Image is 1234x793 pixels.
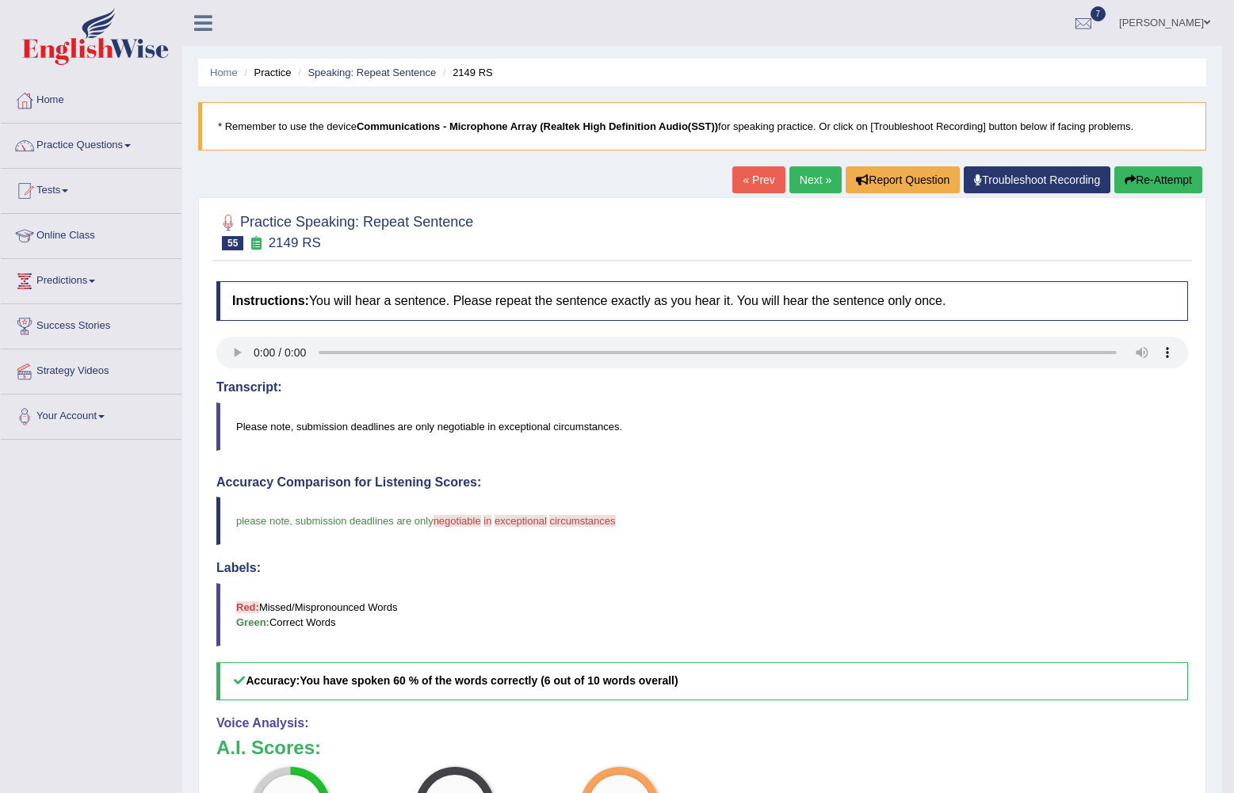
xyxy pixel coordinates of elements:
[300,674,678,687] b: You have spoken 60 % of the words correctly (6 out of 10 words overall)
[1,259,181,299] a: Predictions
[216,475,1188,490] h4: Accuracy Comparison for Listening Scores:
[210,67,238,78] a: Home
[1,214,181,254] a: Online Class
[232,294,309,307] b: Instructions:
[247,236,264,251] small: Exam occurring question
[216,561,1188,575] h4: Labels:
[964,166,1110,193] a: Troubleshoot Recording
[216,211,473,250] h2: Practice Speaking: Repeat Sentence
[289,515,292,527] span: ,
[236,515,289,527] span: please note
[357,120,718,132] b: Communications - Microphone Array (Realtek High Definition Audio(SST))
[1114,166,1202,193] button: Re-Attempt
[789,166,842,193] a: Next »
[1,124,181,163] a: Practice Questions
[1,349,181,389] a: Strategy Videos
[483,515,491,527] span: in
[1,304,181,344] a: Success Stories
[216,380,1188,395] h4: Transcript:
[240,65,291,80] li: Practice
[495,515,547,527] span: exceptional
[732,166,785,193] a: « Prev
[216,737,321,758] b: A.I. Scores:
[269,235,321,250] small: 2149 RS
[222,236,243,250] span: 55
[216,281,1188,321] h4: You will hear a sentence. Please repeat the sentence exactly as you hear it. You will hear the se...
[1,169,181,208] a: Tests
[1,395,181,434] a: Your Account
[216,583,1188,646] blockquote: Missed/Mispronounced Words Correct Words
[216,662,1188,700] h5: Accuracy:
[549,515,615,527] span: circumstances
[295,515,433,527] span: submission deadlines are only
[308,67,436,78] a: Speaking: Repeat Sentence
[198,102,1206,151] blockquote: * Remember to use the device for speaking practice. Or click on [Troubleshoot Recording] button b...
[439,65,493,80] li: 2149 RS
[216,402,1188,451] blockquote: Please note, submission deadlines are only negotiable in exceptional circumstances.
[846,166,960,193] button: Report Question
[434,515,481,527] span: negotiable
[236,601,259,613] b: Red:
[1,78,181,118] a: Home
[236,616,269,628] b: Green:
[216,716,1188,730] h4: Voice Analysis:
[1091,6,1106,21] span: 7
